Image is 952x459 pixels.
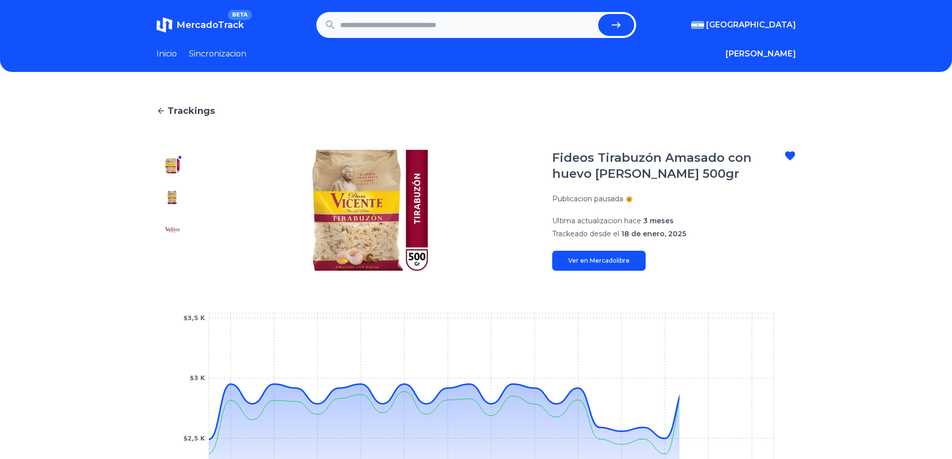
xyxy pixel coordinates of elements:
[167,104,215,118] span: Trackings
[552,150,784,182] h1: Fideos Tirabuzón Amasado con huevo [PERSON_NAME] 500gr
[552,194,623,204] p: Publicacion pausada
[726,48,796,60] button: [PERSON_NAME]
[189,48,246,60] a: Sincronizacion
[706,19,796,31] span: [GEOGRAPHIC_DATA]
[643,216,674,225] span: 3 meses
[183,435,205,442] tspan: $2,5 K
[208,150,532,271] img: Fideos Tirabuzón Amasado con huevo Don Vicente 500gr
[228,10,251,20] span: BETA
[156,17,172,33] img: MercadoTrack
[691,21,704,29] img: Argentina
[156,17,244,33] a: MercadoTrackBETA
[189,375,205,382] tspan: $3 K
[552,229,619,238] span: Trackeado desde el
[183,315,205,322] tspan: $3,5 K
[176,19,244,30] span: MercadoTrack
[156,48,177,60] a: Inicio
[691,19,796,31] button: [GEOGRAPHIC_DATA]
[164,190,180,206] img: Fideos Tirabuzón Amasado con huevo Don Vicente 500gr
[552,216,641,225] span: Ultima actualizacion hace
[164,158,180,174] img: Fideos Tirabuzón Amasado con huevo Don Vicente 500gr
[156,104,796,118] a: Trackings
[164,222,180,238] img: Fideos Tirabuzón Amasado con huevo Don Vicente 500gr
[552,251,646,271] a: Ver en Mercadolibre
[621,229,686,238] span: 18 de enero, 2025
